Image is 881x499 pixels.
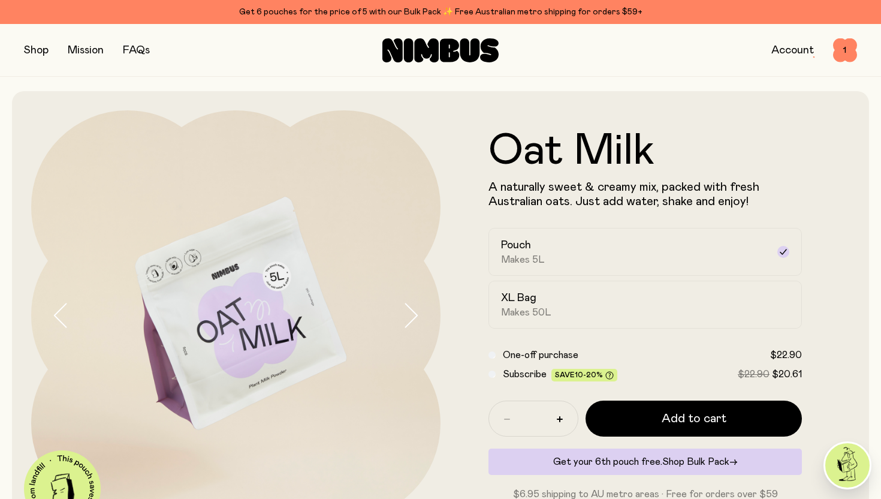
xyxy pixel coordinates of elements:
span: $22.90 [738,369,770,379]
div: Get your 6th pouch free. [488,449,802,475]
h2: XL Bag [501,291,536,305]
a: Account [771,45,814,56]
button: Add to cart [586,401,802,437]
span: $22.90 [770,350,802,360]
p: A naturally sweet & creamy mix, packed with fresh Australian oats. Just add water, shake and enjoy! [488,180,802,209]
h1: Oat Milk [488,130,802,173]
a: Shop Bulk Pack→ [662,457,738,467]
span: Save [555,371,614,380]
span: 10-20% [575,371,603,378]
span: Makes 5L [501,254,545,266]
a: FAQs [123,45,150,56]
h2: Pouch [501,238,531,252]
span: Subscribe [503,369,547,379]
div: Get 6 pouches for the price of 5 with our Bulk Pack ✨ Free Australian metro shipping for orders $59+ [24,5,857,19]
span: Add to cart [662,410,726,427]
span: Shop Bulk Pack [662,457,729,467]
span: $20.61 [772,369,802,379]
span: One-off purchase [503,350,578,360]
span: Makes 50L [501,306,551,318]
a: Mission [68,45,104,56]
button: 1 [833,38,857,62]
img: agent [825,443,870,488]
